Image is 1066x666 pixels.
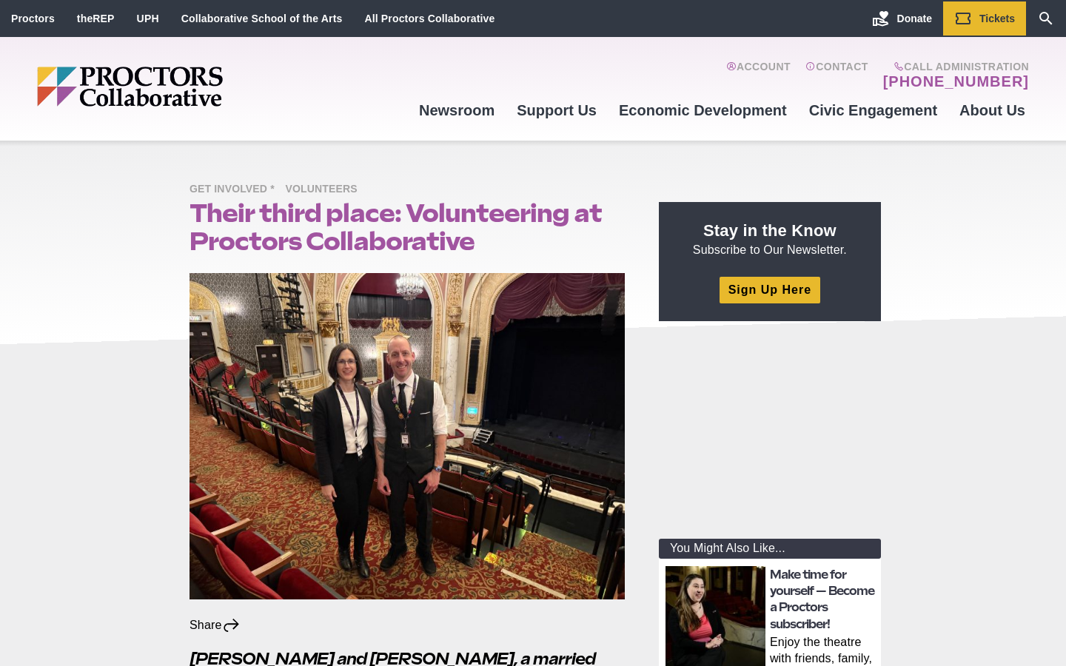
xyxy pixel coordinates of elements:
span: Volunteers [285,181,364,199]
h1: Their third place: Volunteering at Proctors Collaborative [190,199,625,255]
a: Proctors [11,13,55,24]
div: Share [190,617,241,633]
a: Sign Up Here [720,277,820,303]
a: All Proctors Collaborative [364,13,495,24]
a: Collaborative School of the Arts [181,13,343,24]
a: About Us [948,90,1036,130]
img: thumbnail: Make time for yourself — Become a Proctors subscriber! [666,566,765,666]
a: Volunteers [285,182,364,195]
iframe: Advertisement [659,339,881,524]
div: You Might Also Like... [659,539,881,559]
span: Donate [897,13,932,24]
a: theREP [77,13,115,24]
a: Search [1026,1,1066,36]
strong: Stay in the Know [703,221,837,240]
a: Tickets [943,1,1026,36]
span: Tickets [979,13,1015,24]
img: Proctors logo [37,67,337,107]
a: UPH [137,13,159,24]
a: Get Involved * [190,182,282,195]
a: [PHONE_NUMBER] [883,73,1029,90]
a: Newsroom [408,90,506,130]
span: Get Involved * [190,181,282,199]
a: Contact [805,61,868,90]
a: Support Us [506,90,608,130]
a: Donate [861,1,943,36]
a: Civic Engagement [798,90,948,130]
span: Call Administration [879,61,1029,73]
a: Account [726,61,791,90]
p: Subscribe to Our Newsletter. [677,220,863,258]
a: Make time for yourself — Become a Proctors subscriber! [770,568,874,631]
a: Economic Development [608,90,798,130]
